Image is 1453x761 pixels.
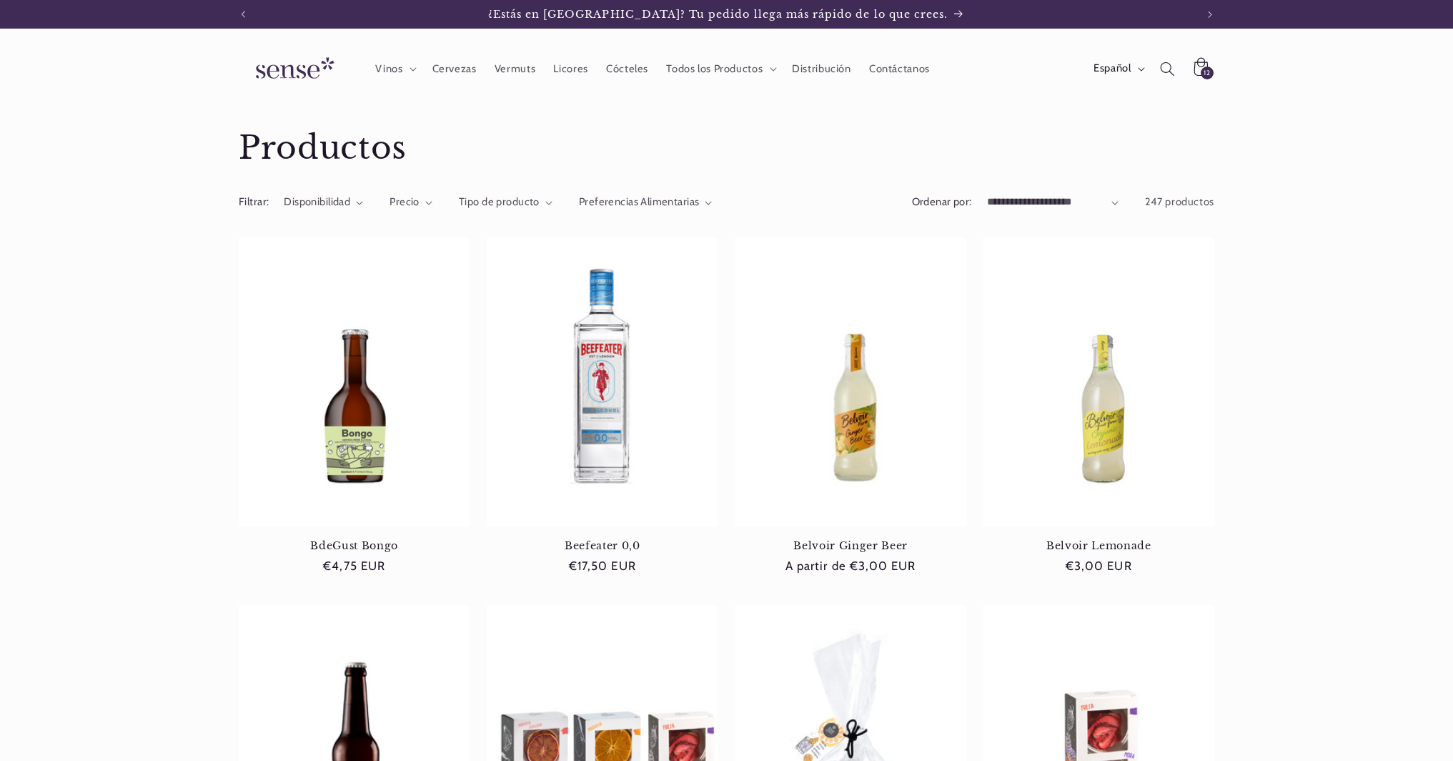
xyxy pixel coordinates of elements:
span: 12 [1204,67,1210,79]
h2: Filtrar: [239,195,269,210]
span: Todos los Productos [666,62,763,76]
span: Tipo de producto [459,195,540,208]
label: Ordenar por: [912,195,972,208]
span: Precio [390,195,420,208]
a: Cervezas [423,53,485,84]
a: Cócteles [597,53,657,84]
span: ¿Estás en [GEOGRAPHIC_DATA]? Tu pedido llega más rápido de lo que crees. [488,8,948,21]
a: Sense [233,43,352,95]
span: Disponibilidad [284,195,350,208]
span: Cervezas [432,62,477,76]
h1: Productos [239,128,1214,169]
span: Preferencias Alimentarias [579,195,700,208]
summary: Disponibilidad (0 seleccionado) [284,195,363,210]
summary: Tipo de producto (0 seleccionado) [459,195,552,210]
a: Beefeater 0,0 [487,539,718,552]
span: 247 productos [1145,195,1214,208]
summary: Búsqueda [1151,52,1184,85]
a: Distribución [783,53,861,84]
summary: Todos los Productos [658,53,783,84]
summary: Precio [390,195,432,210]
span: Español [1094,61,1131,77]
a: Contáctanos [860,53,938,84]
a: Licores [545,53,597,84]
img: Sense [239,49,346,89]
span: Vermuts [495,62,535,76]
span: Cócteles [606,62,648,76]
summary: Vinos [367,53,423,84]
span: Licores [553,62,587,76]
span: Contáctanos [869,62,930,76]
a: Vermuts [485,53,545,84]
a: Belvoir Ginger Beer [735,539,966,552]
a: Belvoir Lemonade [983,539,1214,552]
summary: Preferencias Alimentarias (0 seleccionado) [579,195,713,210]
span: Vinos [375,62,402,76]
button: Español [1084,54,1151,83]
a: BdeGust Bongo [239,539,470,552]
span: Distribución [792,62,851,76]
